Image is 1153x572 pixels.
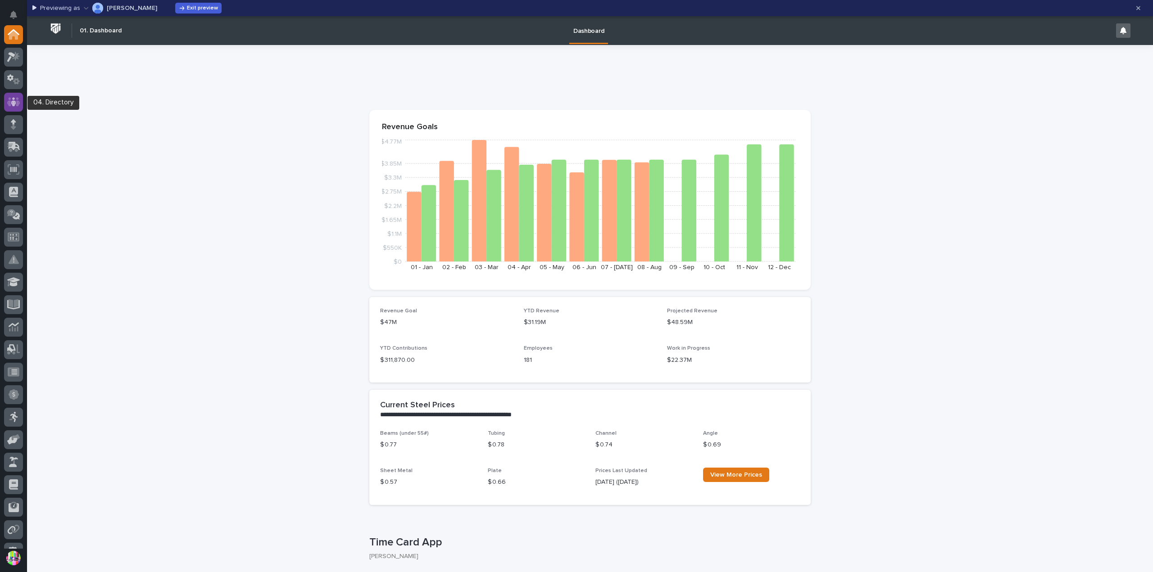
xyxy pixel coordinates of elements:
[380,401,455,410] h2: Current Steel Prices
[380,440,477,450] p: $ 0.77
[595,431,617,436] span: Channel
[381,161,402,167] tspan: $3.85M
[595,440,692,450] p: $ 0.74
[704,264,725,270] text: 10 - Oct
[369,536,807,549] p: Time Card App
[383,244,402,251] tspan: $550K
[384,203,402,209] tspan: $2.2M
[667,318,800,327] p: $48.59M
[394,259,402,265] tspan: $0
[384,175,402,181] tspan: $3.3M
[710,472,762,478] span: View More Prices
[382,122,798,132] p: Revenue Goals
[411,264,433,270] text: 01 - Jan
[380,356,513,365] p: $ 311,870.00
[380,431,429,436] span: Beams (under 55#)
[175,3,222,14] button: Exit preview
[540,264,564,270] text: 05 - May
[380,318,513,327] p: $47M
[488,440,585,450] p: $ 0.78
[488,477,585,487] p: $ 0.66
[47,20,64,37] img: Workspace Logo
[4,549,23,567] button: users-avatar
[475,264,499,270] text: 03 - Mar
[107,5,157,11] p: [PERSON_NAME]
[595,468,647,473] span: Prices Last Updated
[573,16,604,35] p: Dashboard
[488,431,505,436] span: Tubing
[667,346,710,351] span: Work in Progress
[4,5,23,24] button: Notifications
[11,11,23,25] div: Notifications
[380,477,477,487] p: $ 0.57
[381,216,402,223] tspan: $1.65M
[669,264,695,270] text: 09 - Sep
[736,264,758,270] text: 11 - Nov
[488,468,502,473] span: Plate
[380,346,427,351] span: YTD Contributions
[569,16,608,43] a: Dashboard
[92,3,103,14] img: Spenser Yoder
[442,264,466,270] text: 02 - Feb
[667,356,800,365] p: $22.37M
[703,468,769,482] a: View More Prices
[508,264,531,270] text: 04 - Apr
[380,468,413,473] span: Sheet Metal
[381,189,402,195] tspan: $2.75M
[768,264,791,270] text: 12 - Dec
[524,308,559,314] span: YTD Revenue
[667,308,717,314] span: Projected Revenue
[524,318,657,327] p: $31.19M
[572,264,596,270] text: 06 - Jun
[381,139,402,145] tspan: $4.77M
[703,440,800,450] p: $ 0.69
[40,5,80,12] p: Previewing as
[80,27,122,35] h2: 01. Dashboard
[369,553,803,560] p: [PERSON_NAME]
[524,346,553,351] span: Employees
[595,477,692,487] p: [DATE] ([DATE])
[380,308,417,314] span: Revenue Goal
[601,264,633,270] text: 07 - [DATE]
[524,356,657,365] p: 181
[637,264,662,270] text: 08 - Aug
[187,5,218,11] span: Exit preview
[387,230,402,237] tspan: $1.1M
[45,16,66,45] a: Workspace Logo
[703,431,718,436] span: Angle
[84,1,157,15] button: Spenser Yoder[PERSON_NAME]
